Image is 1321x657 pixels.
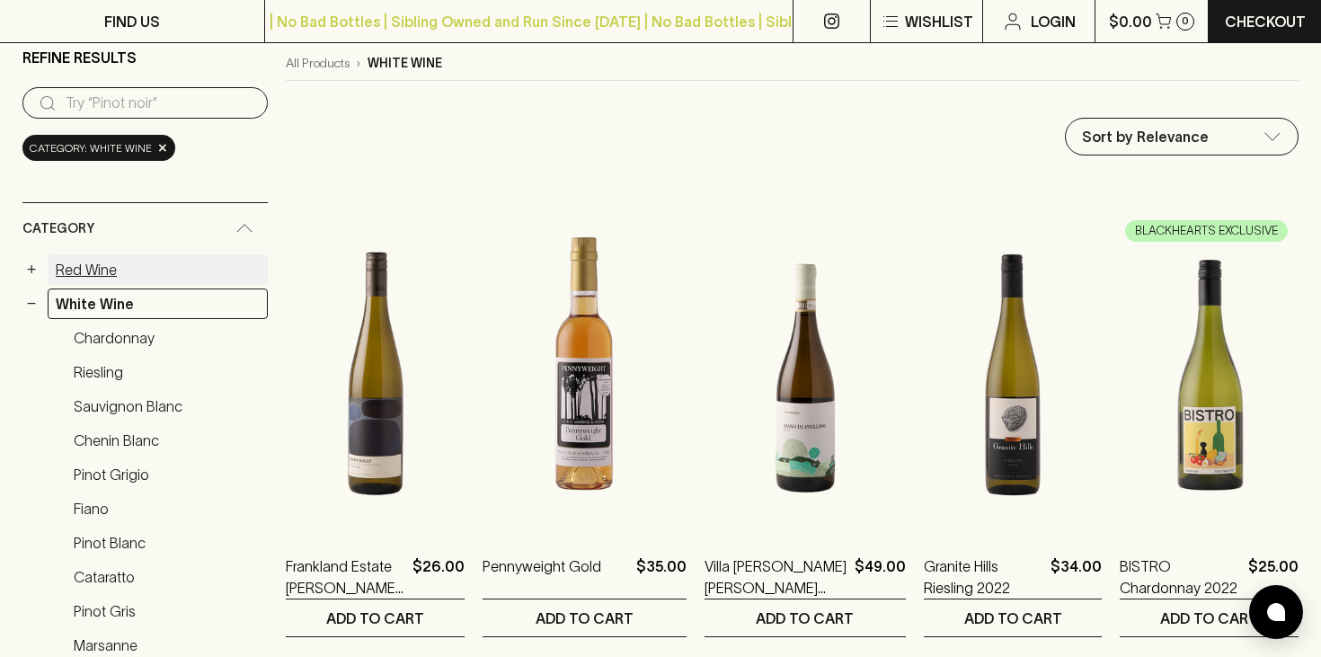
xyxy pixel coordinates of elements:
[286,555,405,599] a: Frankland Estate [PERSON_NAME] Riesling 2024
[286,214,465,528] img: Frankland Estate Rocky Gully Riesling 2024
[756,608,854,629] p: ADD TO CART
[48,289,268,319] a: White Wine
[286,54,350,73] a: All Products
[1109,11,1152,32] p: $0.00
[536,608,634,629] p: ADD TO CART
[1160,608,1258,629] p: ADD TO CART
[157,138,168,157] span: ×
[705,599,906,636] button: ADD TO CART
[66,89,253,118] input: Try “Pinot noir”
[66,425,268,456] a: Chenin Blanc
[22,295,40,313] button: −
[1051,555,1102,599] p: $34.00
[104,11,160,32] p: FIND US
[412,555,465,599] p: $26.00
[1120,214,1299,528] img: BISTRO Chardonnay 2022
[22,203,268,254] div: Category
[48,254,268,285] a: Red Wine
[636,555,687,599] p: $35.00
[368,54,442,73] p: white wine
[924,599,1103,636] button: ADD TO CART
[66,562,268,592] a: Cataratto
[66,357,268,387] a: Riesling
[1120,599,1299,636] button: ADD TO CART
[357,54,360,73] p: ›
[855,555,906,599] p: $49.00
[30,139,152,157] span: Category: white wine
[326,608,424,629] p: ADD TO CART
[66,391,268,422] a: Sauvignon Blanc
[1120,555,1241,599] a: BISTRO Chardonnay 2022
[66,528,268,558] a: Pinot Blanc
[66,493,268,524] a: Fiano
[705,214,906,528] img: Villa Raiano Fiano de Avellino 2022
[1082,126,1209,147] p: Sort by Relevance
[483,555,601,599] a: Pennyweight Gold
[924,555,1044,599] a: Granite Hills Riesling 2022
[483,214,687,528] img: Pennyweight Gold
[22,47,137,68] p: Refine Results
[22,218,94,240] span: Category
[1066,119,1298,155] div: Sort by Relevance
[483,599,687,636] button: ADD TO CART
[66,323,268,353] a: Chardonnay
[924,214,1103,528] img: Granite Hills Riesling 2022
[1031,11,1076,32] p: Login
[286,599,465,636] button: ADD TO CART
[1225,11,1306,32] p: Checkout
[1182,16,1189,26] p: 0
[705,555,847,599] a: Villa [PERSON_NAME] [PERSON_NAME] [PERSON_NAME] 2022
[66,596,268,626] a: Pinot Gris
[964,608,1062,629] p: ADD TO CART
[1267,603,1285,621] img: bubble-icon
[905,11,973,32] p: Wishlist
[66,459,268,490] a: Pinot Grigio
[1248,555,1299,599] p: $25.00
[22,261,40,279] button: +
